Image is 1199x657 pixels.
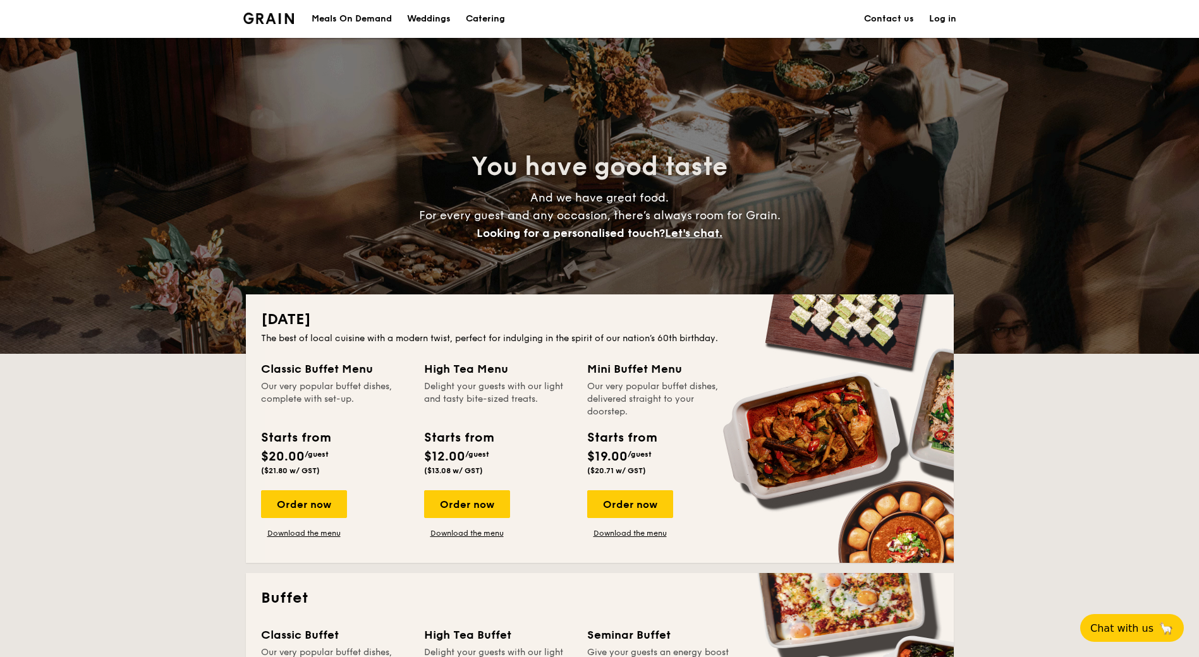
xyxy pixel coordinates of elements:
div: Mini Buffet Menu [587,360,735,378]
span: $12.00 [424,449,465,464]
div: The best of local cuisine with a modern twist, perfect for indulging in the spirit of our nation’... [261,332,939,345]
div: Order now [587,490,673,518]
div: High Tea Buffet [424,626,572,644]
a: Logotype [243,13,295,24]
div: Seminar Buffet [587,626,735,644]
div: Order now [424,490,510,518]
span: /guest [305,450,329,459]
span: /guest [628,450,652,459]
div: Classic Buffet [261,626,409,644]
span: ($20.71 w/ GST) [587,466,646,475]
h2: [DATE] [261,310,939,330]
a: Download the menu [587,528,673,538]
div: Our very popular buffet dishes, complete with set-up. [261,380,409,418]
span: You have good taste [472,152,727,182]
span: 🦙 [1159,621,1174,636]
a: Download the menu [424,528,510,538]
span: ($13.08 w/ GST) [424,466,483,475]
span: Chat with us [1090,622,1153,634]
span: Let's chat. [665,226,722,240]
div: Starts from [424,428,493,447]
div: Order now [261,490,347,518]
a: Download the menu [261,528,347,538]
h2: Buffet [261,588,939,608]
div: Our very popular buffet dishes, delivered straight to your doorstep. [587,380,735,418]
button: Chat with us🦙 [1080,614,1184,642]
div: Classic Buffet Menu [261,360,409,378]
span: And we have great food. For every guest and any occasion, there’s always room for Grain. [419,191,781,240]
div: Starts from [587,428,656,447]
div: High Tea Menu [424,360,572,378]
div: Starts from [261,428,330,447]
span: ($21.80 w/ GST) [261,466,320,475]
span: $20.00 [261,449,305,464]
span: Looking for a personalised touch? [477,226,665,240]
span: $19.00 [587,449,628,464]
span: /guest [465,450,489,459]
img: Grain [243,13,295,24]
div: Delight your guests with our light and tasty bite-sized treats. [424,380,572,418]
